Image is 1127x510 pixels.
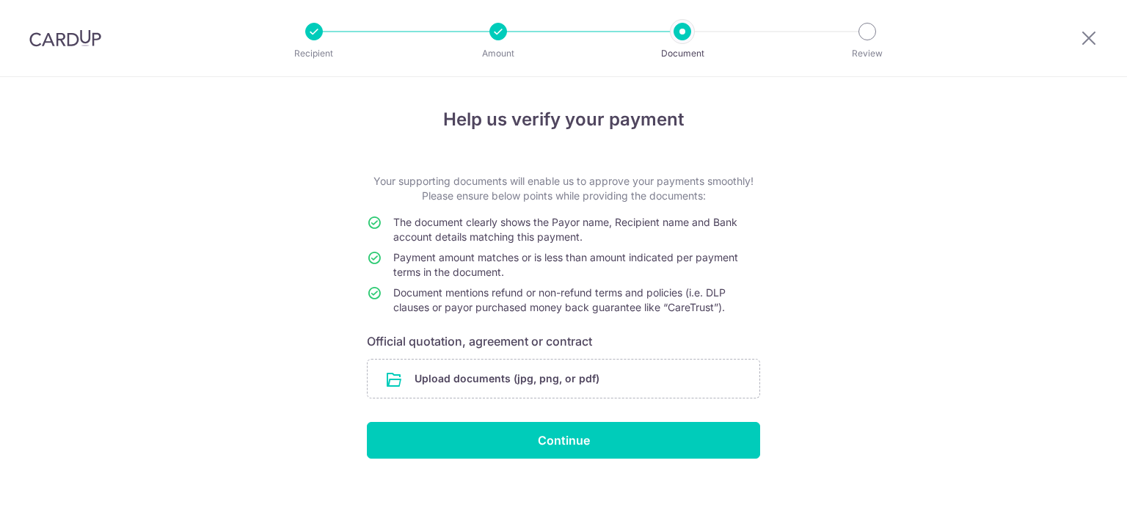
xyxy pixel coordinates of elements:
p: Your supporting documents will enable us to approve your payments smoothly! Please ensure below p... [367,174,760,203]
p: Recipient [260,46,368,61]
p: Review [813,46,922,61]
h6: Official quotation, agreement or contract [367,332,760,350]
div: Upload documents (jpg, png, or pdf) [367,359,760,398]
span: Payment amount matches or is less than amount indicated per payment terms in the document. [393,251,738,278]
h4: Help us verify your payment [367,106,760,133]
span: The document clearly shows the Payor name, Recipient name and Bank account details matching this ... [393,216,737,243]
p: Amount [444,46,552,61]
p: Document [628,46,737,61]
span: Document mentions refund or non-refund terms and policies (i.e. DLP clauses or payor purchased mo... [393,286,726,313]
img: CardUp [29,29,101,47]
input: Continue [367,422,760,459]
